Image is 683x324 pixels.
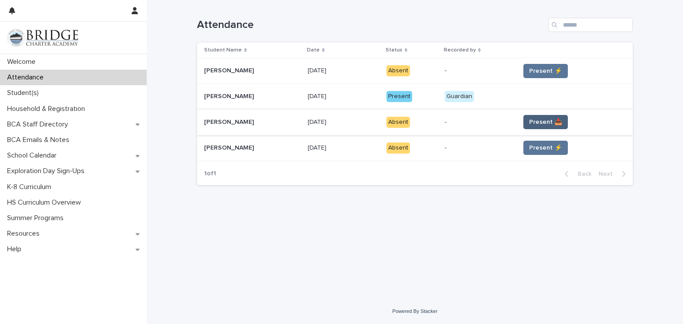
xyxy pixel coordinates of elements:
[4,214,71,222] p: Summer Programs
[444,45,476,55] p: Recorded by
[386,65,410,76] div: Absent
[529,143,562,152] span: Present ⚡
[4,198,88,207] p: HS Curriculum Overview
[445,144,513,152] p: -
[197,135,633,161] tr: [PERSON_NAME][PERSON_NAME] [DATE][DATE] Absent-Present ⚡
[4,229,47,238] p: Resources
[204,117,256,126] p: [PERSON_NAME]
[4,105,92,113] p: Household & Registration
[4,167,92,175] p: Exploration Day Sign-Ups
[4,58,43,66] p: Welcome
[599,171,618,177] span: Next
[4,245,28,253] p: Help
[204,91,256,100] p: [PERSON_NAME]
[204,65,256,75] p: [PERSON_NAME]
[523,115,568,129] button: Present 📥
[4,136,76,144] p: BCA Emails & Notes
[4,120,75,129] p: BCA Staff Directory
[308,142,328,152] p: [DATE]
[445,91,474,102] div: Guardian
[308,65,328,75] p: [DATE]
[392,308,437,314] a: Powered By Stacker
[548,18,633,32] input: Search
[7,29,78,47] img: V1C1m3IdTEidaUdm9Hs0
[4,151,64,160] p: School Calendar
[558,170,595,178] button: Back
[445,67,513,75] p: -
[523,141,568,155] button: Present ⚡
[204,142,256,152] p: [PERSON_NAME]
[445,119,513,126] p: -
[197,109,633,135] tr: [PERSON_NAME][PERSON_NAME] [DATE][DATE] Absent-Present 📥
[529,118,562,126] span: Present 📥
[386,142,410,154] div: Absent
[595,170,633,178] button: Next
[4,73,51,82] p: Attendance
[197,163,223,185] p: 1 of 1
[204,45,242,55] p: Student Name
[4,183,58,191] p: K-8 Curriculum
[386,45,402,55] p: Status
[197,19,545,32] h1: Attendance
[386,117,410,128] div: Absent
[308,117,328,126] p: [DATE]
[308,91,328,100] p: [DATE]
[197,58,633,84] tr: [PERSON_NAME][PERSON_NAME] [DATE][DATE] Absent-Present ⚡
[307,45,320,55] p: Date
[523,64,568,78] button: Present ⚡
[386,91,412,102] div: Present
[529,67,562,75] span: Present ⚡
[4,89,46,97] p: Student(s)
[572,171,591,177] span: Back
[197,84,633,110] tr: [PERSON_NAME][PERSON_NAME] [DATE][DATE] PresentGuardian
